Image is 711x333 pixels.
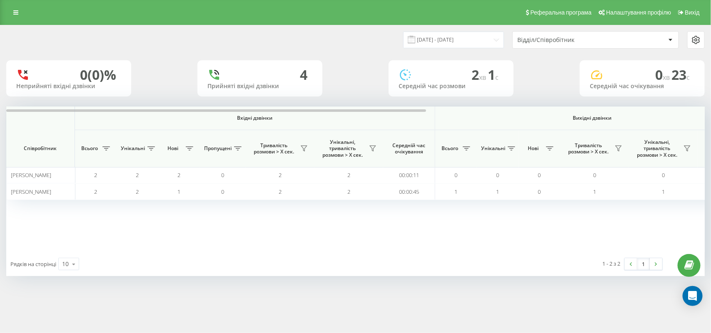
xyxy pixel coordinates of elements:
span: 1 [488,66,499,84]
div: 10 [62,260,69,268]
div: Open Intercom Messenger [683,286,703,306]
a: 1 [637,258,650,270]
span: 2 [472,66,488,84]
span: Всього [79,145,100,152]
span: 0 [496,171,499,179]
span: Пропущені [204,145,232,152]
span: Унікальні, тривалість розмови > Х сек. [633,139,681,158]
span: 2 [95,171,97,179]
span: 2 [347,171,350,179]
span: [PERSON_NAME] [11,188,51,195]
span: Унікальні, тривалість розмови > Х сек. [319,139,367,158]
span: 0 [222,188,225,195]
span: Вихід [685,9,700,16]
span: Унікальні [481,145,505,152]
span: 2 [347,188,350,195]
span: [PERSON_NAME] [11,171,51,179]
span: Нові [523,145,544,152]
span: 0 [538,188,541,195]
span: 2 [136,171,139,179]
span: 0 [655,66,671,84]
span: Середній час очікування [389,142,429,155]
span: 1 [455,188,458,195]
span: Унікальні [121,145,145,152]
span: Нові [162,145,183,152]
span: 0 [222,171,225,179]
div: Прийняті вхідні дзвінки [207,83,312,90]
div: 4 [300,67,307,83]
div: 0 (0)% [80,67,116,83]
span: 23 [671,66,690,84]
td: 00:00:45 [383,183,435,200]
span: хв [479,73,488,82]
span: Тривалість розмови > Х сек. [564,142,612,155]
span: 1 [662,188,665,195]
span: 2 [178,171,181,179]
span: 1 [496,188,499,195]
span: 2 [279,188,282,195]
div: 1 - 2 з 2 [603,259,621,268]
div: Неприйняті вхідні дзвінки [16,83,121,90]
span: хв [663,73,671,82]
span: Співробітник [13,145,67,152]
span: Реферальна програма [531,9,592,16]
span: 1 [593,188,596,195]
span: 0 [455,171,458,179]
div: Середній час очікування [590,83,695,90]
div: Середній час розмови [399,83,504,90]
span: 2 [279,171,282,179]
span: Рядків на сторінці [10,260,56,268]
span: Всього [439,145,460,152]
span: c [686,73,690,82]
div: Відділ/Співробітник [517,37,617,44]
span: Налаштування профілю [606,9,671,16]
td: 00:00:11 [383,167,435,183]
span: 0 [662,171,665,179]
span: 0 [538,171,541,179]
span: 2 [95,188,97,195]
span: 1 [178,188,181,195]
span: c [495,73,499,82]
span: 0 [593,171,596,179]
span: 2 [136,188,139,195]
span: Вхідні дзвінки [97,115,413,121]
span: Тривалість розмови > Х сек. [250,142,298,155]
